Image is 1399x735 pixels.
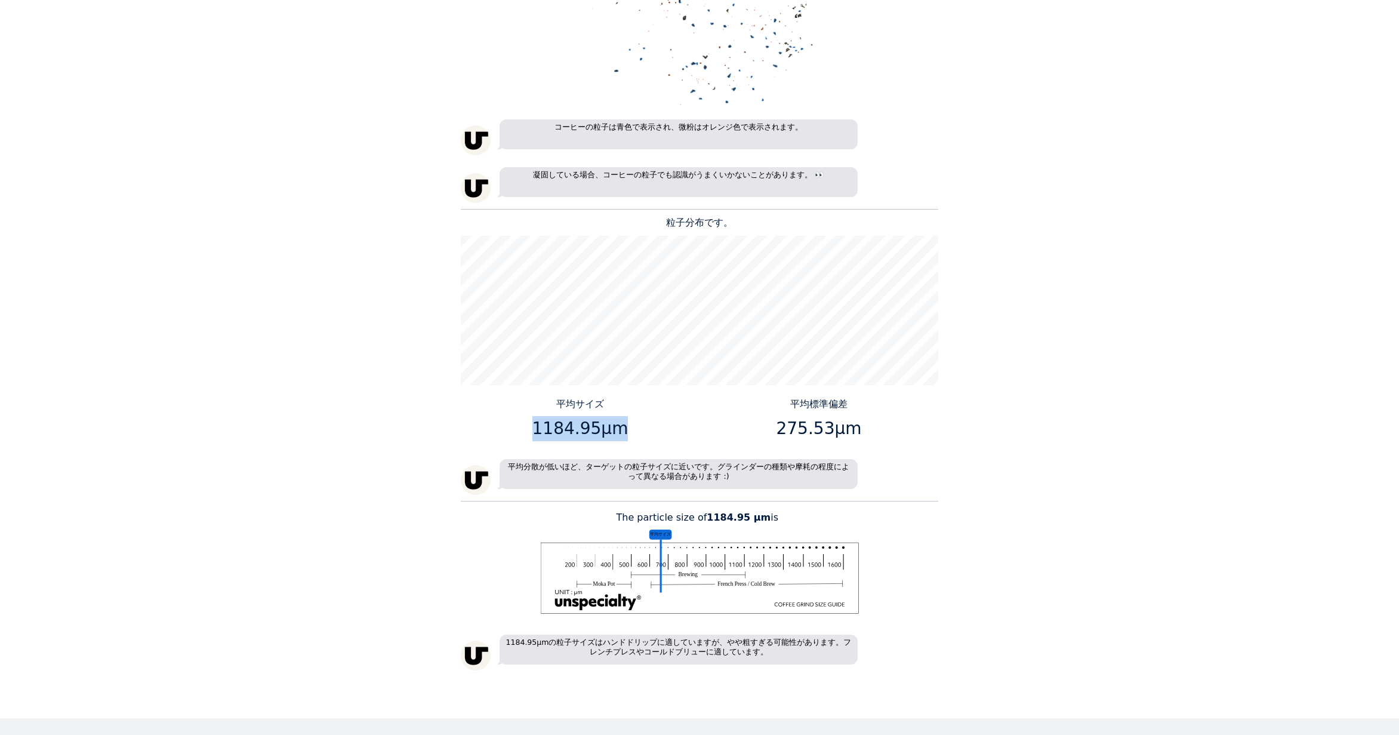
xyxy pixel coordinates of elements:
[466,397,695,411] p: 平均サイズ
[500,635,858,665] p: 1184.95µmの粒子サイズはハンドドリップに適していますが、やや粗すぎる可能性があります。フレンチプレスやコールドブリューに適しています。
[461,641,491,671] img: unspecialty-logo
[466,416,695,441] p: 1184.95μm
[500,119,858,149] p: コーヒーの粒子は青色で表示され、微粉はオレンジ色で表示されます。
[461,465,491,495] img: unspecialty-logo
[461,125,491,155] img: unspecialty-logo
[650,531,671,537] tspan: 平均サイズ
[500,459,858,489] p: 平均分散が低いほど、ターゲットの粒子サイズに近いです。グラインダーの種類や摩耗の程度によって異なる場合があります :)
[461,510,938,525] p: The particle size of is
[461,216,938,230] p: 粒子分布です。
[704,397,934,411] p: 平均標準偏差
[461,173,491,203] img: unspecialty-logo
[500,167,858,197] p: 凝固している場合、コーヒーの粒子でも認識がうまくいかないことがあります。 👀
[704,416,934,441] p: 275.53μm
[707,512,771,523] b: 1184.95 μm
